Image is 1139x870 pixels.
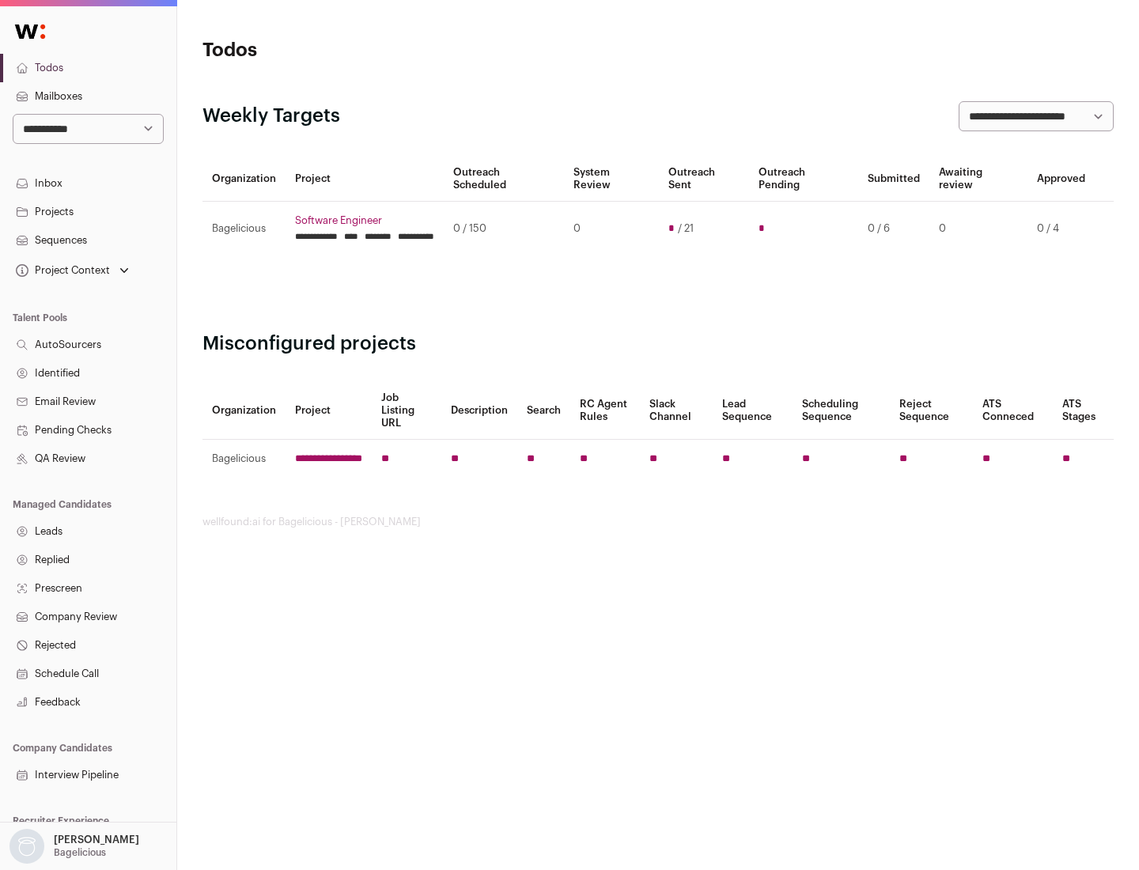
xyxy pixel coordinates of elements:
th: Scheduling Sequence [793,382,890,440]
th: Submitted [858,157,929,202]
td: 0 / 6 [858,202,929,256]
th: RC Agent Rules [570,382,639,440]
th: ATS Conneced [973,382,1052,440]
h2: Weekly Targets [202,104,340,129]
td: 0 [564,202,658,256]
div: Project Context [13,264,110,277]
p: Bagelicious [54,846,106,859]
th: Reject Sequence [890,382,974,440]
p: [PERSON_NAME] [54,834,139,846]
th: System Review [564,157,658,202]
th: Project [286,157,444,202]
button: Open dropdown [6,829,142,864]
th: Organization [202,157,286,202]
td: Bagelicious [202,440,286,478]
th: ATS Stages [1053,382,1114,440]
th: Organization [202,382,286,440]
img: nopic.png [9,829,44,864]
span: / 21 [678,222,694,235]
th: Outreach Scheduled [444,157,564,202]
th: Project [286,382,372,440]
td: Bagelicious [202,202,286,256]
a: Software Engineer [295,214,434,227]
h1: Todos [202,38,506,63]
footer: wellfound:ai for Bagelicious - [PERSON_NAME] [202,516,1114,528]
h2: Misconfigured projects [202,331,1114,357]
th: Job Listing URL [372,382,441,440]
th: Slack Channel [640,382,713,440]
td: 0 / 4 [1027,202,1095,256]
th: Outreach Sent [659,157,750,202]
button: Open dropdown [13,259,132,282]
img: Wellfound [6,16,54,47]
td: 0 [929,202,1027,256]
td: 0 / 150 [444,202,564,256]
th: Approved [1027,157,1095,202]
th: Description [441,382,517,440]
th: Search [517,382,570,440]
th: Outreach Pending [749,157,857,202]
th: Awaiting review [929,157,1027,202]
th: Lead Sequence [713,382,793,440]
